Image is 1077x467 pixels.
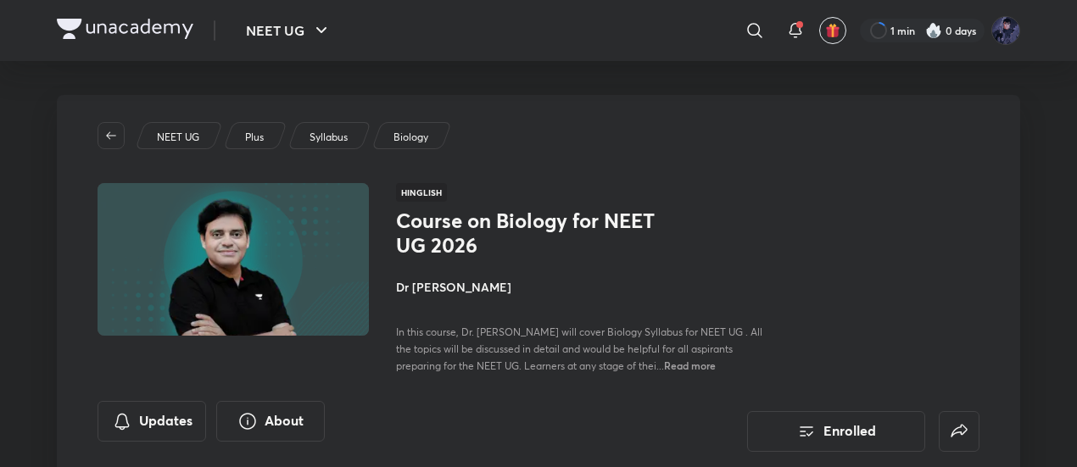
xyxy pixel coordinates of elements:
[991,16,1020,45] img: Mayank Singh
[396,208,673,258] h1: Course on Biology for NEET UG 2026
[157,130,199,145] p: NEET UG
[393,130,428,145] p: Biology
[243,130,267,145] a: Plus
[747,411,925,452] button: Enrolled
[245,130,264,145] p: Plus
[664,359,716,372] span: Read more
[939,411,979,452] button: false
[391,130,432,145] a: Biology
[925,22,942,39] img: streak
[216,401,325,442] button: About
[57,19,193,39] img: Company Logo
[95,181,371,337] img: Thumbnail
[307,130,351,145] a: Syllabus
[396,183,447,202] span: Hinglish
[819,17,846,44] button: avatar
[825,23,840,38] img: avatar
[98,401,206,442] button: Updates
[396,325,762,372] span: In this course, Dr. [PERSON_NAME] will cover Biology Syllabus for NEET UG . All the topics will b...
[57,19,193,43] a: Company Logo
[310,130,348,145] p: Syllabus
[396,278,776,296] h4: Dr [PERSON_NAME]
[154,130,203,145] a: NEET UG
[236,14,342,47] button: NEET UG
